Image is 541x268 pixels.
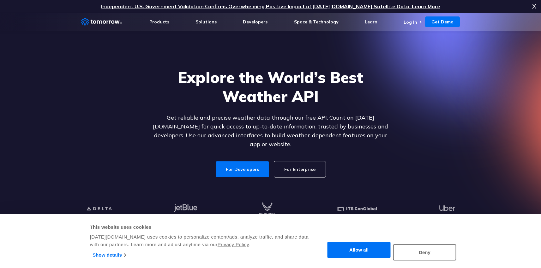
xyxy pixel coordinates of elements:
h1: Explore the World’s Best Weather API [149,68,393,106]
p: Get reliable and precise weather data through our free API. Count on [DATE][DOMAIN_NAME] for quic... [149,113,393,149]
a: Show details [93,250,126,260]
a: Products [149,19,169,25]
button: Allow all [328,242,391,258]
a: Privacy Policy [218,242,249,247]
a: Home link [81,17,122,27]
a: Developers [243,19,267,25]
a: Solutions [195,19,217,25]
div: [DATE][DOMAIN_NAME] uses cookies to personalize content/ads, analyze traffic, and share data with... [90,233,310,248]
a: Get Demo [425,16,460,27]
a: Independent U.S. Government Validation Confirms Overwhelming Positive Impact of [DATE][DOMAIN_NAM... [101,3,440,9]
button: Deny [393,244,456,260]
a: Space & Technology [294,19,339,25]
div: This website uses cookies [90,223,310,231]
a: Log In [404,19,417,25]
a: For Enterprise [274,161,326,177]
a: Learn [365,19,377,25]
a: For Developers [216,161,269,177]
